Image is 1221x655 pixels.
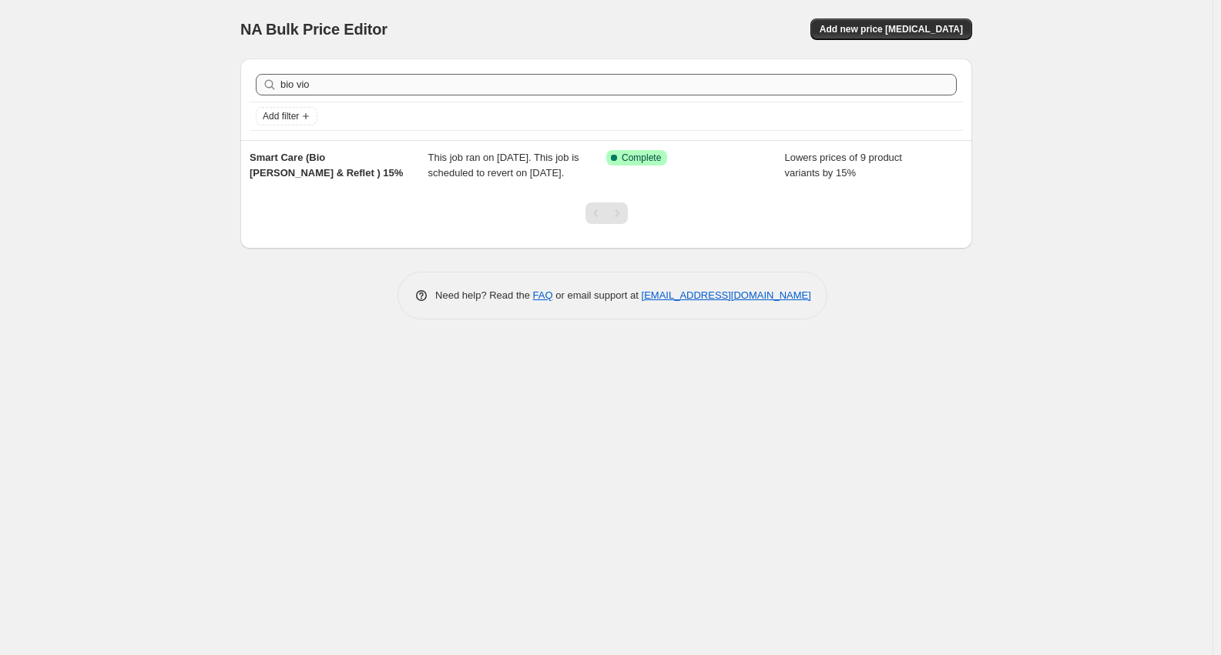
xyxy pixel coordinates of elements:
button: Add filter [256,107,317,125]
span: Add new price [MEDICAL_DATA] [820,23,963,35]
span: Complete [622,152,661,164]
a: FAQ [533,289,553,301]
span: Smart Care (Bio [PERSON_NAME] & Reflet ) 15% [250,152,403,179]
span: Need help? Read the [435,289,533,301]
span: Add filter [263,110,299,122]
span: NA Bulk Price Editor [240,21,387,38]
a: [EMAIL_ADDRESS][DOMAIN_NAME] [642,289,811,301]
span: Lowers prices of 9 product variants by 15% [785,152,902,179]
button: Add new price [MEDICAL_DATA] [810,18,972,40]
span: or email support at [553,289,642,301]
nav: Pagination [585,202,628,224]
span: This job ran on [DATE]. This job is scheduled to revert on [DATE]. [428,152,579,179]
